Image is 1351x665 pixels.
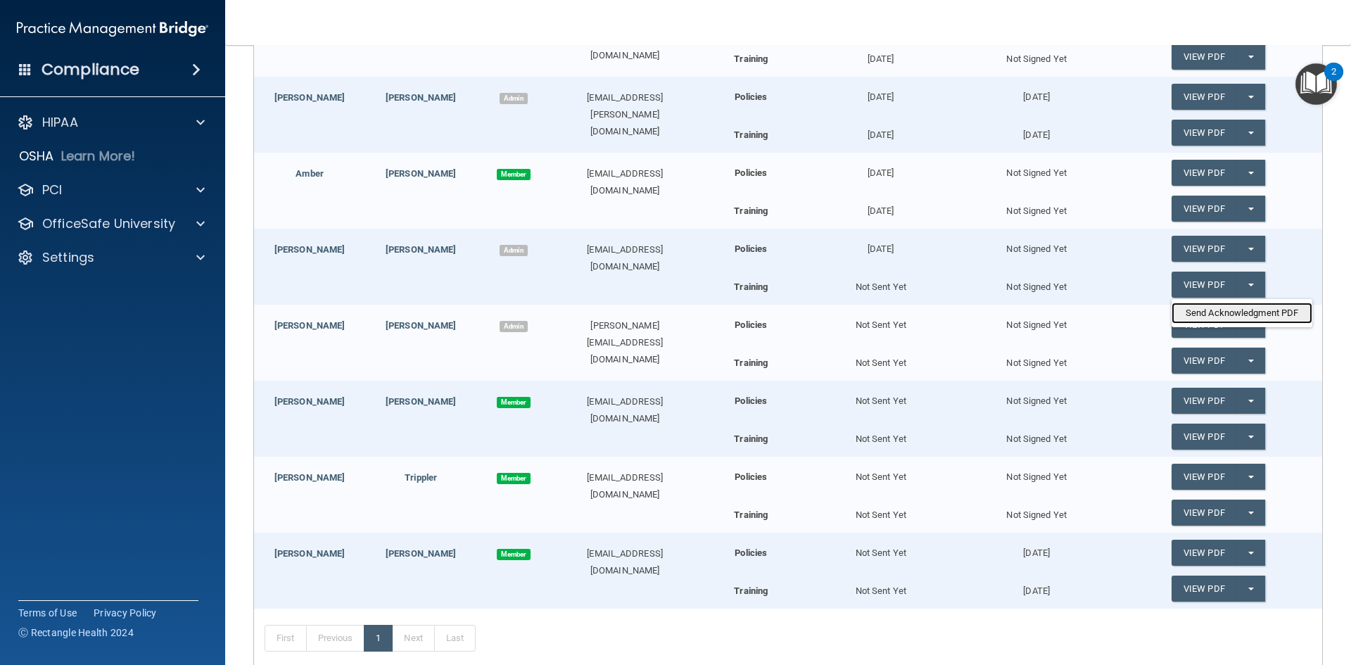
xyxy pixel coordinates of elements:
div: Not Sent Yet [803,305,958,334]
div: Not Signed Yet [958,305,1114,334]
a: [PERSON_NAME] [274,396,345,407]
div: [PERSON_NAME][EMAIL_ADDRESS][DOMAIN_NAME] [551,317,699,368]
span: Member [497,169,531,180]
b: Policies [735,319,767,330]
div: [DATE] [803,229,958,258]
b: Training [734,357,768,368]
div: [EMAIL_ADDRESS][DOMAIN_NAME] [551,241,699,275]
a: Settings [17,249,205,266]
a: Privacy Policy [94,606,157,620]
div: Not Signed Yet [958,381,1114,410]
a: View PDF [1172,500,1236,526]
a: Next [392,625,434,652]
div: Not Signed Yet [958,153,1114,182]
div: Not Sent Yet [803,348,958,372]
a: View PDF [1172,272,1236,298]
div: [DATE] [958,576,1114,600]
a: [PERSON_NAME] [386,548,456,559]
p: OSHA [19,148,54,165]
span: Admin [500,321,528,332]
b: Policies [735,395,767,406]
a: View PDF [1172,44,1236,70]
a: Previous [306,625,365,652]
p: Settings [42,249,94,266]
span: Member [497,473,531,484]
div: Not Sent Yet [803,457,958,486]
b: Policies [735,167,767,178]
span: Admin [500,93,528,104]
a: [PERSON_NAME] [386,168,456,179]
div: [EMAIL_ADDRESS][DOMAIN_NAME] [551,545,699,579]
div: Not Sent Yet [803,500,958,524]
b: Policies [735,547,767,558]
b: Training [734,281,768,292]
b: Training [734,205,768,216]
ul: View PDF [1172,299,1312,327]
div: Not Signed Yet [958,229,1114,258]
span: Member [497,397,531,408]
div: [DATE] [803,44,958,68]
span: Member [497,549,531,560]
div: [DATE] [803,153,958,182]
a: [PERSON_NAME] [386,244,456,255]
a: View PDF [1172,388,1236,414]
b: Policies [735,243,767,254]
b: Training [734,585,768,596]
b: Policies [735,471,767,482]
a: View PDF [1172,464,1236,490]
a: [PERSON_NAME] [386,396,456,407]
a: View PDF [1172,196,1236,222]
span: Admin [500,245,528,256]
div: [DATE] [803,196,958,220]
p: OfficeSafe University [42,215,175,232]
div: Not Signed Yet [958,424,1114,448]
a: View PDF [1172,120,1236,146]
a: [PERSON_NAME] [274,472,345,483]
a: View PDF [1172,576,1236,602]
a: Send Acknowledgment PDF [1172,303,1312,324]
a: PCI [17,182,205,198]
button: Open Resource Center, 2 new notifications [1295,63,1337,105]
a: Terms of Use [18,606,77,620]
a: First [265,625,307,652]
p: PCI [42,182,62,198]
a: View PDF [1172,540,1236,566]
a: View PDF [1172,424,1236,450]
a: [PERSON_NAME] [274,244,345,255]
a: [PERSON_NAME] [274,548,345,559]
a: Last [434,625,476,652]
div: Not Signed Yet [958,457,1114,486]
div: Not Signed Yet [958,196,1114,220]
div: Not Signed Yet [958,44,1114,68]
b: Training [734,53,768,64]
div: Not Sent Yet [803,533,958,562]
a: View PDF [1172,160,1236,186]
div: Not Signed Yet [958,272,1114,296]
img: PMB logo [17,15,208,43]
a: View PDF [1172,348,1236,374]
div: [EMAIL_ADDRESS][PERSON_NAME][DOMAIN_NAME] [551,89,699,140]
div: 2 [1331,72,1336,90]
div: [DATE] [958,77,1114,106]
div: Not Signed Yet [958,500,1114,524]
div: [EMAIL_ADDRESS][DOMAIN_NAME] [551,469,699,503]
a: Amber [296,168,324,179]
a: OfficeSafe University [17,215,205,232]
div: Not Signed Yet [958,348,1114,372]
b: Training [734,129,768,140]
span: Ⓒ Rectangle Health 2024 [18,626,134,640]
div: [DATE] [803,77,958,106]
b: Training [734,433,768,444]
div: [DATE] [958,533,1114,562]
div: Not Sent Yet [803,272,958,296]
b: Training [734,509,768,520]
a: [PERSON_NAME] [274,320,345,331]
a: [PERSON_NAME] [386,92,456,103]
h4: Compliance [42,60,139,80]
a: 1 [364,625,393,652]
div: [EMAIL_ADDRESS][DOMAIN_NAME] [551,165,699,199]
a: Trippler [405,472,437,483]
div: Not Sent Yet [803,576,958,600]
div: Not Sent Yet [803,381,958,410]
a: HIPAA [17,114,205,131]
